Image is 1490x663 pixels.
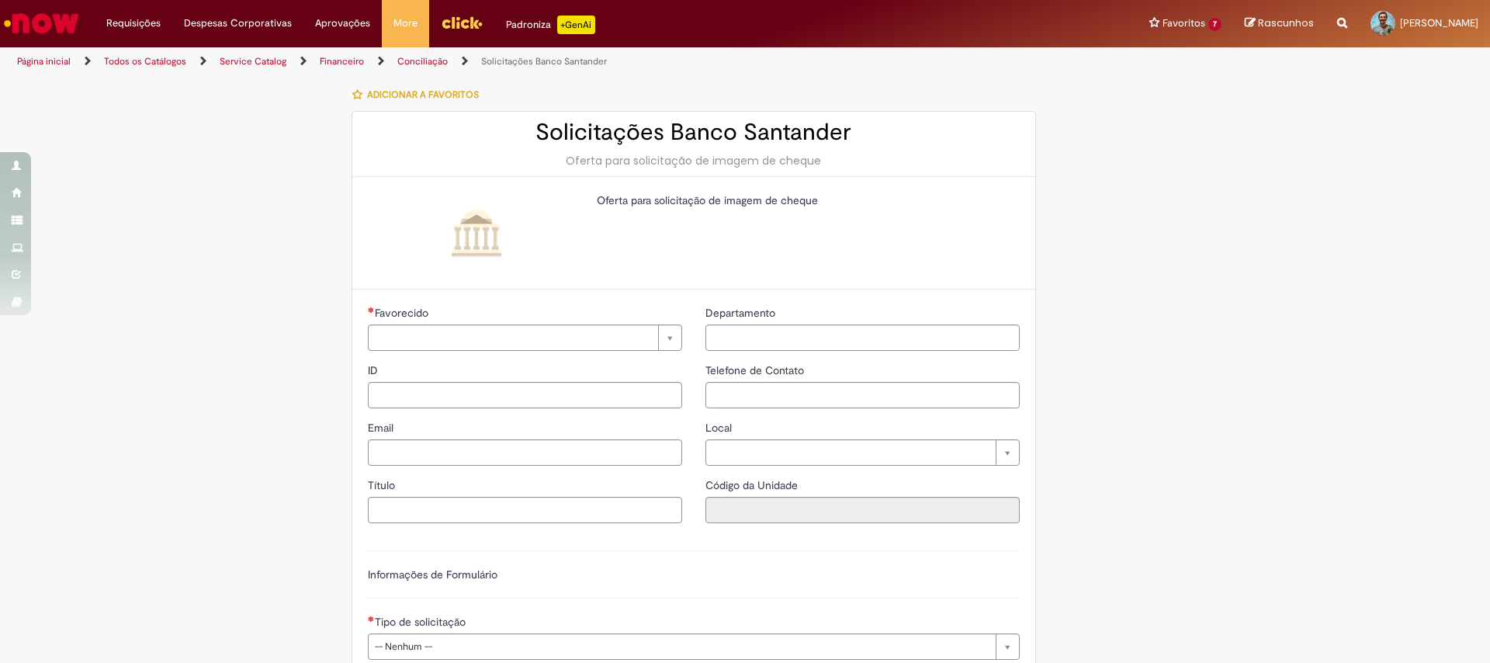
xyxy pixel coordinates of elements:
a: Todos os Catálogos [104,55,186,68]
img: Solicitações Banco Santander [452,208,501,258]
span: Aprovações [315,16,370,31]
p: +GenAi [557,16,595,34]
span: Adicionar a Favoritos [367,89,479,101]
ul: Trilhas de página [12,47,982,76]
span: Despesas Corporativas [184,16,292,31]
span: Local [705,421,735,435]
input: Título [368,497,682,523]
a: Limpar campo Local [705,439,1020,466]
span: Departamento [705,306,778,320]
input: Email [368,439,682,466]
img: click_logo_yellow_360x200.png [441,11,483,34]
img: ServiceNow [2,8,81,39]
span: Título [368,478,398,492]
span: More [393,16,418,31]
div: Padroniza [506,16,595,34]
h2: Solicitações Banco Santander [368,120,1020,145]
span: Somente leitura - Código da Unidade [705,478,801,492]
span: ID [368,363,381,377]
input: Departamento [705,325,1020,351]
a: Solicitações Banco Santander [481,55,607,68]
span: Necessários [368,307,375,313]
span: Telefone de Contato [705,363,807,377]
a: Rascunhos [1245,16,1314,31]
a: Financeiro [320,55,364,68]
span: -- Nenhum -- [375,634,988,659]
span: Necessários [368,616,375,622]
a: Service Catalog [220,55,286,68]
input: ID [368,382,682,408]
p: Oferta para solicitação de imagem de cheque [597,193,1008,208]
input: Telefone de Contato [705,382,1020,408]
a: Limpar campo Favorecido [368,325,682,351]
span: Necessários - Favorecido [375,306,431,320]
label: Informações de Formulário [368,568,497,581]
button: Adicionar a Favoritos [352,78,487,111]
span: Favoritos [1163,16,1205,31]
span: 7 [1208,18,1221,31]
input: Código da Unidade [705,497,1020,523]
a: Página inicial [17,55,71,68]
span: Requisições [106,16,161,31]
div: Oferta para solicitação de imagem de cheque [368,153,1020,168]
label: Somente leitura - Código da Unidade [705,477,801,493]
span: [PERSON_NAME] [1400,16,1478,30]
span: Tipo de solicitação [375,615,469,629]
span: Rascunhos [1258,16,1314,30]
span: Email [368,421,397,435]
a: Conciliação [397,55,448,68]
